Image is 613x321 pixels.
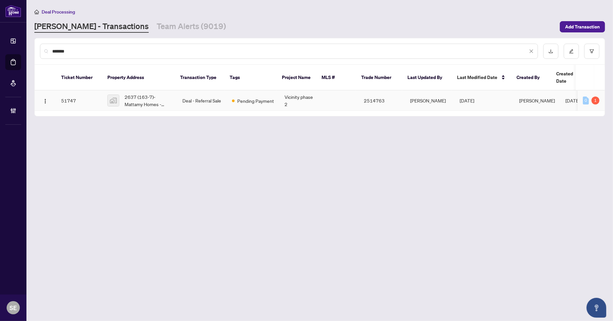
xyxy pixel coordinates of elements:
[519,98,555,103] span: [PERSON_NAME]
[551,65,597,91] th: Created Date
[56,91,102,111] td: 51747
[405,91,454,111] td: [PERSON_NAME]
[5,5,21,17] img: logo
[316,65,356,91] th: MLS #
[457,74,497,81] span: Last Modified Date
[34,10,39,14] span: home
[592,97,599,104] div: 1
[565,98,580,103] span: [DATE]
[108,95,119,106] img: thumbnail-img
[34,21,149,33] a: [PERSON_NAME] - Transactions
[511,65,551,91] th: Created By
[42,9,75,15] span: Deal Processing
[237,97,274,104] span: Pending Payment
[556,70,584,85] span: Created Date
[277,65,316,91] th: Project Name
[10,303,17,312] span: SE
[402,65,452,91] th: Last Updated By
[590,49,594,54] span: filter
[359,91,405,111] td: 2514763
[460,98,474,103] span: [DATE]
[587,298,606,318] button: Open asap
[529,49,534,54] span: close
[279,91,319,111] td: Vicinity phase 2
[43,99,48,104] img: Logo
[543,44,558,59] button: download
[356,65,402,91] th: Trade Number
[40,95,51,106] button: Logo
[564,44,579,59] button: edit
[175,65,224,91] th: Transaction Type
[125,93,172,108] span: 2637 (163-7)-Mattamy Homes - Vicinity, [PERSON_NAME][GEOGRAPHIC_DATA], [GEOGRAPHIC_DATA]
[157,21,226,33] a: Team Alerts (9019)
[177,91,227,111] td: Deal - Referral Sale
[560,21,605,32] button: Add Transaction
[224,65,277,91] th: Tags
[549,49,553,54] span: download
[56,65,102,91] th: Ticket Number
[584,44,599,59] button: filter
[102,65,175,91] th: Property Address
[565,21,600,32] span: Add Transaction
[569,49,574,54] span: edit
[583,97,589,104] div: 0
[452,65,511,91] th: Last Modified Date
